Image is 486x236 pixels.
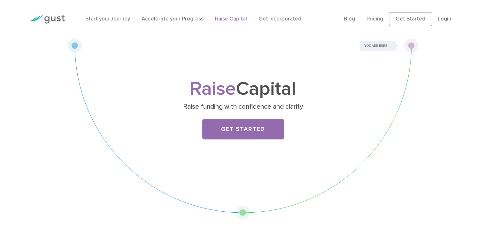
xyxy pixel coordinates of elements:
[389,12,432,26] a: Get Started
[190,77,236,100] span: Raise
[258,16,301,22] a: Get Incorporated
[29,15,65,24] img: Gust Logo
[119,102,367,111] p: Raise funding with confidence and clarity
[344,16,355,22] a: Blog
[438,16,451,22] a: Login
[215,16,247,22] a: Raise Capital
[117,80,369,98] h1: Capital
[142,16,204,22] a: Accelerate your Progress
[202,119,284,139] a: Get Started
[366,16,383,22] a: Pricing
[85,16,130,22] a: Start your Journey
